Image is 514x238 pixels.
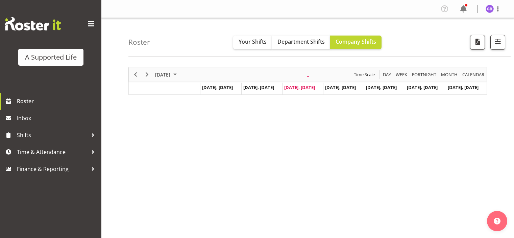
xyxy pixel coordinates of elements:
[336,38,376,45] span: Company Shifts
[470,35,485,50] button: Download a PDF of the roster according to the set date range.
[25,52,77,62] div: A Supported Life
[486,5,494,13] img: gerda-baard5817.jpg
[272,36,330,49] button: Department Shifts
[17,164,88,174] span: Finance & Reporting
[17,113,98,123] span: Inbox
[277,38,325,45] span: Department Shifts
[5,17,61,30] img: Rosterit website logo
[17,147,88,157] span: Time & Attendance
[239,38,267,45] span: Your Shifts
[17,96,98,106] span: Roster
[128,67,487,95] div: Timeline Week of August 27, 2025
[494,218,500,224] img: help-xxl-2.png
[490,35,505,50] button: Filter Shifts
[17,130,88,140] span: Shifts
[233,36,272,49] button: Your Shifts
[128,38,150,46] h4: Roster
[330,36,382,49] button: Company Shifts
